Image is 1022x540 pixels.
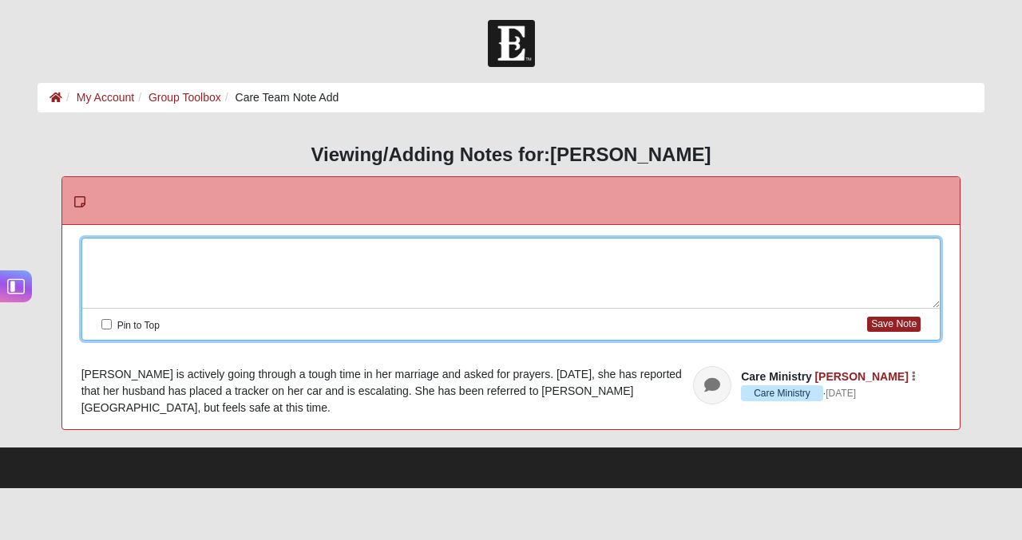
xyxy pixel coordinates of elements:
[149,91,221,104] a: Group Toolbox
[488,20,535,67] img: Church of Eleven22 Logo
[117,320,160,331] span: Pin to Top
[826,386,856,400] a: [DATE]
[221,89,339,106] li: Care Team Note Add
[38,144,984,167] h3: Viewing/Adding Notes for:
[814,370,908,383] a: [PERSON_NAME]
[81,366,941,416] div: [PERSON_NAME] is actively going through a tough time in her marriage and asked for prayers. [DATE...
[741,370,812,383] span: Care Ministry
[741,385,823,401] span: Care Ministry
[77,91,134,104] a: My Account
[101,319,112,329] input: Pin to Top
[741,385,826,401] span: ·
[867,317,921,332] button: Save Note
[550,144,711,165] strong: [PERSON_NAME]
[826,388,856,399] time: August 15, 2025, 4:07 PM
